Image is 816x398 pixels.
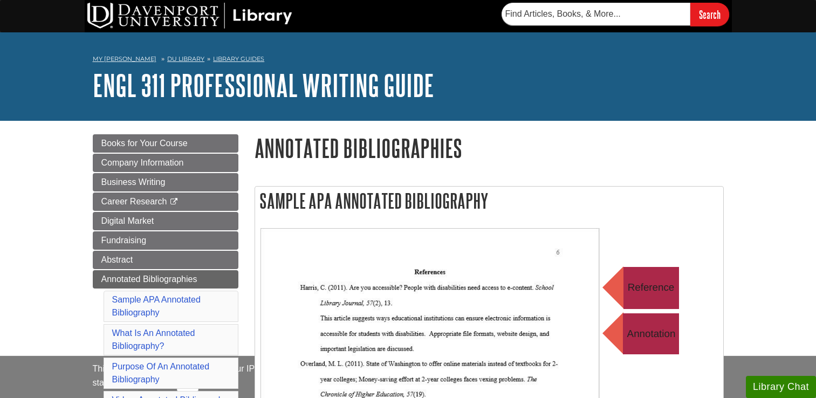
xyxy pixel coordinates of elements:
a: Library Guides [213,55,264,63]
a: Sample APA Annotated Bibliography [112,295,201,317]
input: Find Articles, Books, & More... [502,3,690,25]
input: Search [690,3,729,26]
h2: Sample APA Annotated Bibliography [255,187,723,215]
a: DU Library [167,55,204,63]
span: Company Information [101,158,184,167]
a: Fundraising [93,231,238,250]
span: Abstract [101,255,133,264]
span: Business Writing [101,177,166,187]
a: Abstract [93,251,238,269]
a: Purpose Of An Annotated Bibliography [112,362,210,384]
a: Digital Market [93,212,238,230]
a: Annotated Bibliographies [93,270,238,289]
span: Annotated Bibliographies [101,275,197,284]
span: Digital Market [101,216,154,225]
i: This link opens in a new window [169,198,179,205]
a: Company Information [93,154,238,172]
button: Library Chat [746,376,816,398]
nav: breadcrumb [93,52,724,69]
img: DU Library [87,3,292,29]
a: Business Writing [93,173,238,191]
a: ENGL 311 Professional Writing Guide [93,68,434,102]
a: What Is An Annotated Bibliography? [112,328,195,351]
form: Searches DU Library's articles, books, and more [502,3,729,26]
h1: Annotated Bibliographies [255,134,724,162]
a: Books for Your Course [93,134,238,153]
a: Career Research [93,193,238,211]
span: Books for Your Course [101,139,188,148]
span: Fundraising [101,236,147,245]
a: My [PERSON_NAME] [93,54,156,64]
span: Career Research [101,197,167,206]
